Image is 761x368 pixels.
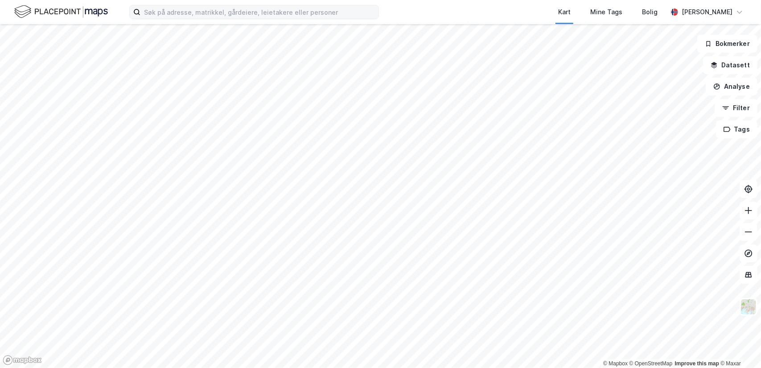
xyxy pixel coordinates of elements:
a: Improve this map [675,360,719,367]
button: Datasett [703,56,757,74]
a: OpenStreetMap [629,360,673,367]
a: Mapbox [603,360,628,367]
div: [PERSON_NAME] [682,7,732,17]
a: Mapbox homepage [3,355,42,365]
button: Bokmerker [697,35,757,53]
iframe: Chat Widget [716,325,761,368]
div: Kart [558,7,571,17]
button: Tags [716,120,757,138]
img: logo.f888ab2527a4732fd821a326f86c7f29.svg [14,4,108,20]
input: Søk på adresse, matrikkel, gårdeiere, leietakere eller personer [140,5,378,19]
div: Bolig [642,7,658,17]
div: Kontrollprogram for chat [716,325,761,368]
button: Analyse [706,78,757,95]
img: Z [740,298,757,315]
div: Mine Tags [590,7,622,17]
button: Filter [715,99,757,117]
